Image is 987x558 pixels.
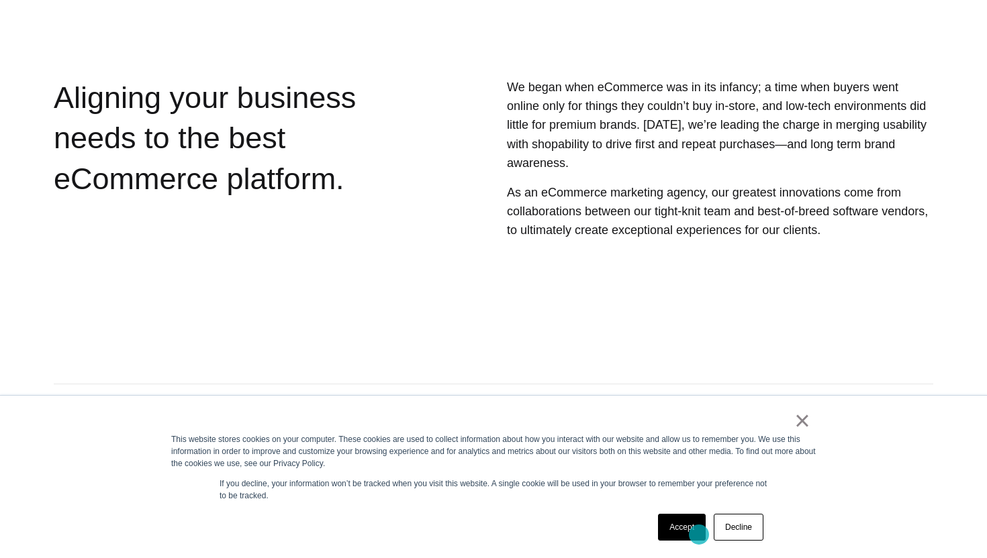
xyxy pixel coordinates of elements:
[658,514,706,541] a: Accept
[507,183,933,240] p: As an eCommerce marketing agency, our greatest innovations come from collaborations between our t...
[54,78,405,303] div: Aligning your business needs to the best eCommerce platform.
[171,433,816,469] div: This website stores cookies on your computer. These cookies are used to collect information about...
[794,414,810,427] a: ×
[714,514,763,541] a: Decline
[507,78,933,172] p: We began when eCommerce was in its infancy; a time when buyers went online only for things they c...
[220,478,767,502] p: If you decline, your information won’t be tracked when you visit this website. A single cookie wi...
